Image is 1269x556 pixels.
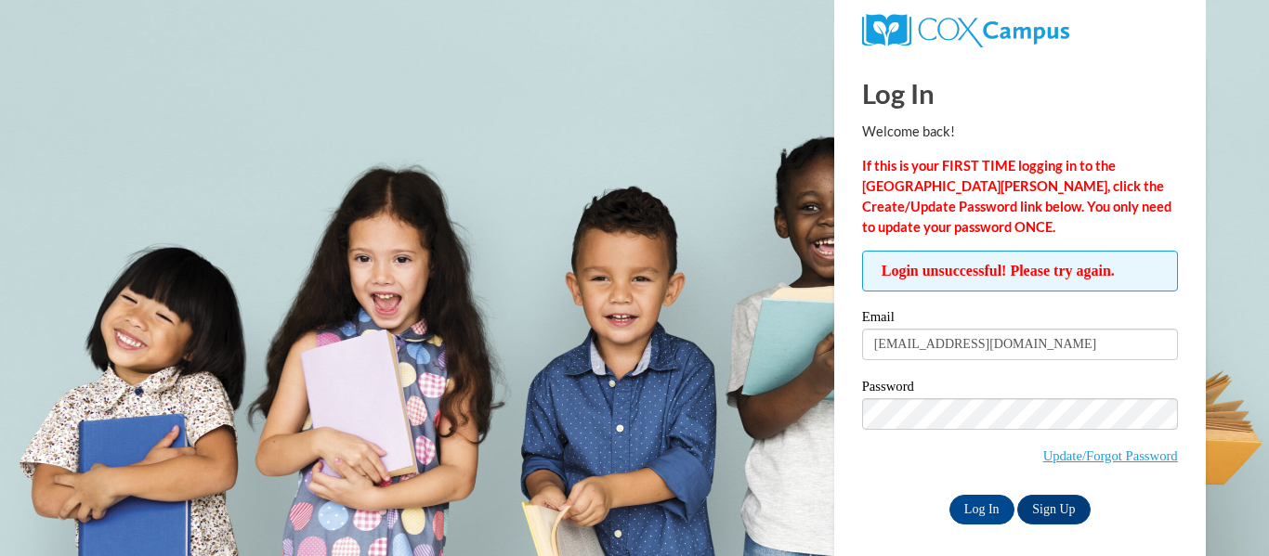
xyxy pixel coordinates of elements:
[862,310,1178,329] label: Email
[862,74,1178,112] h1: Log In
[862,251,1178,291] span: Login unsuccessful! Please try again.
[1043,448,1178,463] a: Update/Forgot Password
[1017,495,1090,524] a: Sign Up
[862,21,1069,37] a: COX Campus
[862,122,1178,142] p: Welcome back!
[949,495,1014,524] input: Log In
[862,158,1171,235] strong: If this is your FIRST TIME logging in to the [GEOGRAPHIC_DATA][PERSON_NAME], click the Create/Upd...
[862,380,1178,398] label: Password
[862,14,1069,47] img: COX Campus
